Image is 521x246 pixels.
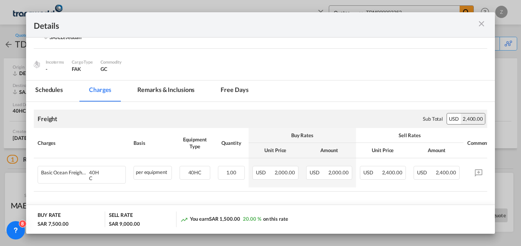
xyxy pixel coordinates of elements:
[41,166,102,181] div: Basic Ocean Freight + EXW Charges
[38,220,69,227] div: SAR 7,500.00
[33,60,41,69] img: cargo.png
[463,128,494,158] th: Comments
[128,80,204,102] md-tab-item: Remarks & Inclusions
[134,139,172,146] div: Basis
[26,80,265,102] md-pagination-wrapper: Use the left and right arrow keys to navigate between tabs
[46,66,64,72] div: -
[101,59,122,66] div: Commodity
[188,169,202,175] span: 40HC
[252,132,352,139] div: Buy Rates
[134,166,172,180] div: per equipment
[72,66,93,72] div: FAK
[249,143,302,158] th: Unit Price
[360,132,460,139] div: Sell Rates
[26,80,72,102] md-tab-item: Schedules
[180,136,210,150] div: Equipment Type
[256,169,274,175] span: USD
[38,115,57,123] div: Freight
[477,19,486,28] md-icon: icon-close m-3 fg-AAA8AD cursor
[226,169,237,175] span: 1.00
[302,143,356,158] th: Amount
[363,169,381,175] span: USD
[101,66,107,72] span: GC
[109,220,140,227] div: SAR 9,000.00
[46,59,64,66] div: Incoterms
[436,169,456,175] span: 2,400.00
[461,113,485,124] div: 2,400.00
[209,216,240,222] span: SAR 1,500.00
[218,139,245,146] div: Quantity
[109,212,133,220] div: SELL RATE
[72,59,93,66] div: Cargo Type
[275,169,295,175] span: 2,000.00
[410,143,463,158] th: Amount
[180,216,188,223] md-icon: icon-trending-up
[34,20,442,30] div: Details
[356,143,410,158] th: Unit Price
[211,80,257,102] md-tab-item: Free days
[328,169,349,175] span: 2,000.00
[417,169,435,175] span: USD
[423,115,443,122] div: Sub Total
[180,215,288,223] div: You earn on this rate
[38,139,126,146] div: Charges
[243,216,261,222] span: 20.00 %
[87,170,102,181] span: 40HC
[26,12,495,234] md-dialog: Port of ...
[80,80,120,102] md-tab-item: Charges
[38,212,61,220] div: BUY RATE
[382,169,402,175] span: 2,400.00
[447,113,461,124] div: USD
[310,169,327,175] span: USD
